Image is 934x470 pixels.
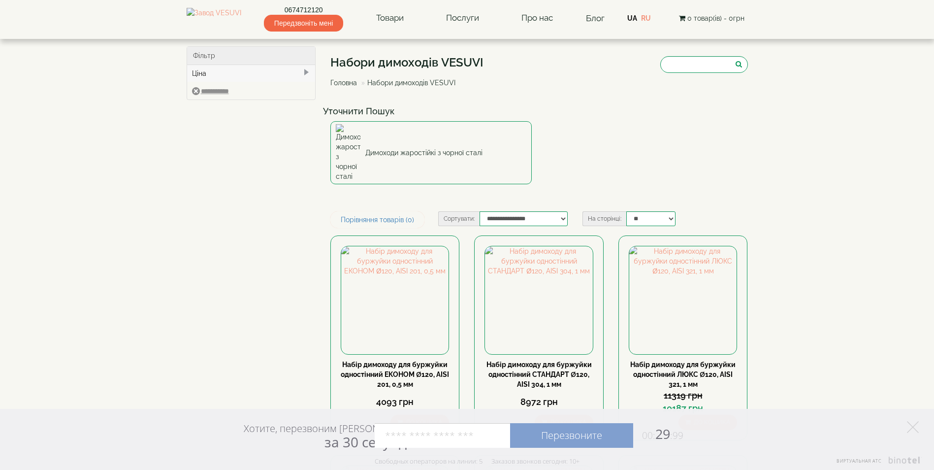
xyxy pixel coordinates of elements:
[330,211,424,228] a: Порівняння товарів (0)
[586,13,605,23] a: Блог
[627,14,637,22] a: UA
[436,7,489,30] a: Послуги
[264,5,343,15] a: 0674712120
[323,106,755,116] h4: Уточнити Пошук
[359,78,455,88] li: Набори димоходів VESUVI
[907,421,919,433] a: Элемент управления
[187,47,316,65] div: Фільтр
[187,8,241,29] img: Завод VESUVI
[670,429,683,442] span: :99
[341,246,449,354] img: Набір димоходу для буржуйки одностінний ЕКОНОМ Ø120, AISI 201, 0,5 мм
[687,14,744,22] span: 0 товар(ів) - 0грн
[629,246,737,354] img: Набір димоходу для буржуйки одностінний ЛЮКС Ø120, AISI 321, 1 мм
[330,121,532,184] a: Димоходи жаростійкі з чорної сталі Димоходи жаростійкі з чорної сталі
[512,7,563,30] a: Про нас
[831,457,922,470] a: Элемент управления
[837,458,882,464] span: Виртуальная АТС
[629,389,737,402] div: 11319 грн
[330,79,357,87] a: Головна
[676,13,747,24] button: 0 товар(ів) - 0грн
[510,423,633,448] a: Перезвоните
[366,7,414,30] a: Товари
[486,361,592,388] a: Набір димоходу для буржуйки одностінний СТАНДАРТ Ø120, AISI 304, 1 мм
[485,246,592,354] img: Набір димоходу для буржуйки одностінний СТАНДАРТ Ø120, AISI 304, 1 мм
[264,15,343,32] span: Передзвоніть мені
[324,433,413,451] span: за 30 секунд?
[642,429,655,442] span: 00:
[629,402,737,415] div: 10187 грн
[641,14,651,22] a: RU
[330,56,483,69] h1: Набори димоходів VESUVI
[375,457,580,465] div: Свободных операторов на линии: 5 Заказов звонков сегодня: 10+
[187,65,316,82] div: Ціна
[341,361,449,388] a: Набір димоходу для буржуйки одностінний ЕКОНОМ Ø120, AISI 201, 0,5 мм
[341,396,449,408] div: 4093 грн
[336,124,360,181] img: Димоходи жаростійкі з чорної сталі
[582,211,626,226] label: На сторінці:
[244,422,413,450] div: Хотите, перезвоним [PERSON_NAME]
[438,211,480,226] label: Сортувати:
[633,425,683,443] span: 29
[630,361,736,388] a: Набір димоходу для буржуйки одностінний ЛЮКС Ø120, AISI 321, 1 мм
[484,396,593,408] div: 8972 грн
